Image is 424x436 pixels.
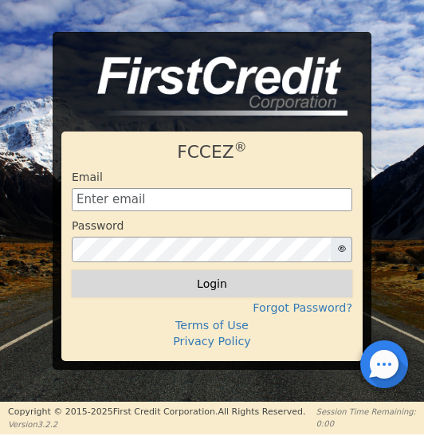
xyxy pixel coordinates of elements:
input: password [72,237,332,262]
h4: Email [72,171,103,184]
h4: Forgot Password? [72,301,352,315]
p: Version 3.2.2 [8,418,305,430]
h1: FCCEZ [72,142,352,163]
p: Session Time Remaining: [316,406,416,418]
input: Enter email [72,188,352,212]
sup: ® [234,139,247,155]
p: Copyright © 2015- 2025 First Credit Corporation. [8,406,305,419]
span: All Rights Reserved. [218,407,305,417]
p: 0:00 [316,418,416,430]
h4: Privacy Policy [72,335,352,348]
h4: Terms of Use [72,319,352,332]
img: logo-CMu_cnol.png [77,57,347,116]
button: Login [72,270,352,297]
h4: Password [72,219,124,233]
